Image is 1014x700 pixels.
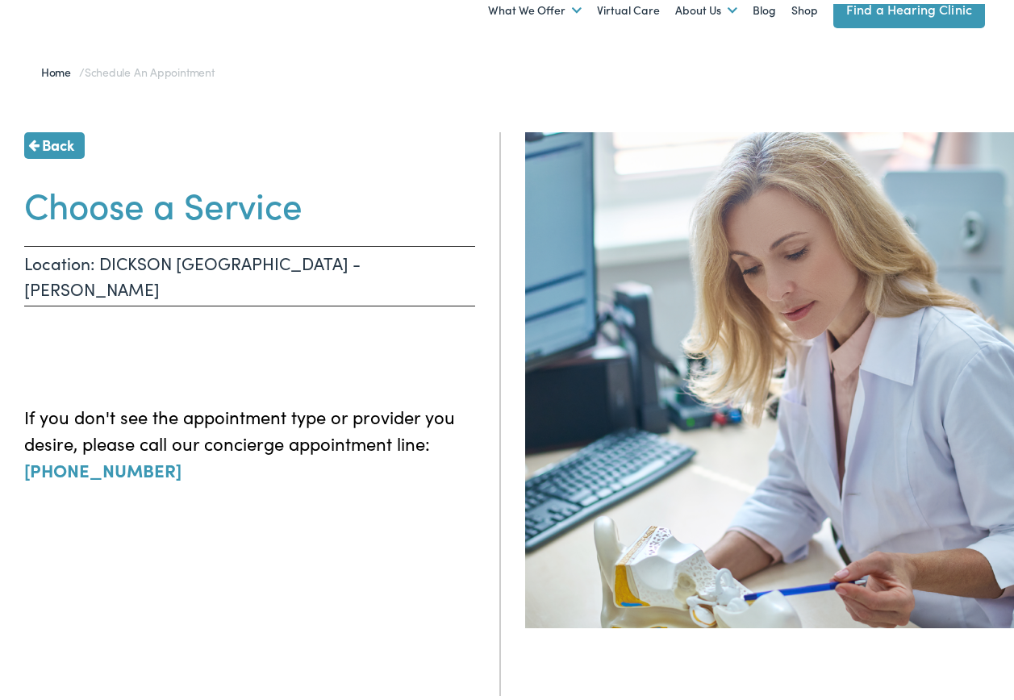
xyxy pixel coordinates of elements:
[24,179,475,222] h1: Choose a Service
[42,130,74,152] span: Back
[41,60,79,76] a: Home
[24,242,475,302] p: Location: DICKSON [GEOGRAPHIC_DATA] - [PERSON_NAME]
[85,60,215,76] span: Schedule An Appointment
[24,453,182,478] a: [PHONE_NUMBER]
[41,60,215,76] span: /
[24,128,85,155] a: Back
[24,399,475,479] p: If you don't see the appointment type or provider you desire, please call our concierge appointme...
